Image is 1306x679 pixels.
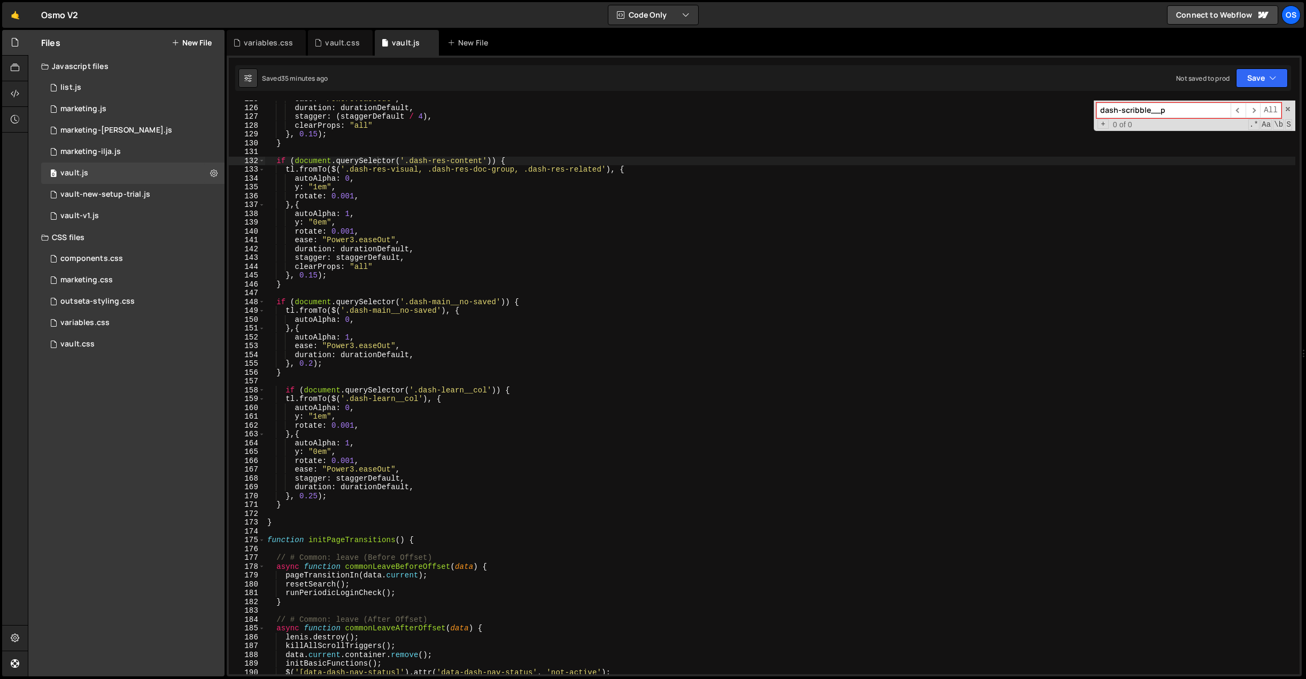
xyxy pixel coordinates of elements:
div: 16596/45423.js [41,141,225,163]
div: 16596/45424.js [41,120,225,141]
div: variables.css [244,37,293,48]
div: 149 [229,306,265,315]
a: Os [1281,5,1301,25]
div: marketing.js [60,104,106,114]
div: 143 [229,253,265,263]
div: 134 [229,174,265,183]
div: 16596/45156.css [41,291,225,312]
div: 176 [229,545,265,554]
div: marketing-[PERSON_NAME].js [60,126,172,135]
div: 128 [229,121,265,130]
div: 151 [229,324,265,333]
div: 182 [229,598,265,607]
div: New File [447,37,492,48]
span: Whole Word Search [1273,119,1284,130]
div: 172 [229,510,265,519]
div: 165 [229,447,265,457]
div: 180 [229,580,265,589]
div: 168 [229,474,265,483]
div: 129 [229,130,265,139]
div: 16596/45152.js [41,184,225,205]
div: vault.js [392,37,420,48]
div: Javascript files [28,56,225,77]
div: 16596/45132.js [41,205,225,227]
div: 150 [229,315,265,325]
div: outseta-styling.css [60,297,135,306]
div: 133 [229,165,265,174]
div: 144 [229,263,265,272]
div: 173 [229,518,265,527]
div: 153 [229,342,265,351]
div: 162 [229,421,265,430]
button: Save [1236,68,1288,88]
div: 139 [229,218,265,227]
div: Saved [262,74,328,83]
div: 16596/45133.js [41,163,225,184]
div: 161 [229,412,265,421]
span: 0 [50,170,57,179]
div: 175 [229,536,265,545]
div: vault-new-setup-trial.js [60,190,150,199]
div: 185 [229,624,265,633]
a: 🤙 [2,2,28,28]
div: 131 [229,148,265,157]
span: CaseSensitive Search [1261,119,1272,130]
div: 126 [229,104,265,113]
div: vault.css [60,339,95,349]
div: marketing.css [60,275,113,285]
div: list.js [60,83,81,92]
div: 142 [229,245,265,254]
div: 181 [229,589,265,598]
div: 16596/45151.js [41,77,225,98]
div: 157 [229,377,265,386]
div: 127 [229,112,265,121]
div: marketing-ilja.js [60,147,121,157]
div: 130 [229,139,265,148]
div: 174 [229,527,265,536]
div: 137 [229,200,265,210]
div: Osmo V2 [41,9,78,21]
span: Search In Selection [1285,119,1292,130]
div: 141 [229,236,265,245]
div: 177 [229,553,265,562]
div: components.css [60,254,123,264]
div: vault.js [60,168,88,178]
div: 190 [229,668,265,677]
div: 146 [229,280,265,289]
div: 167 [229,465,265,474]
button: New File [172,38,212,47]
div: 140 [229,227,265,236]
div: 159 [229,395,265,404]
div: vault-v1.js [60,211,99,221]
input: Search for [1096,103,1231,118]
div: 145 [229,271,265,280]
div: 16596/45153.css [41,334,225,355]
div: 135 [229,183,265,192]
span: ​ [1231,103,1246,118]
div: 187 [229,642,265,651]
div: 164 [229,439,265,448]
div: 132 [229,157,265,166]
span: RegExp Search [1248,119,1259,130]
div: 147 [229,289,265,298]
div: 179 [229,571,265,580]
div: 189 [229,659,265,668]
div: 35 minutes ago [281,74,328,83]
div: 138 [229,210,265,219]
div: 183 [229,606,265,615]
div: 154 [229,351,265,360]
div: 16596/45154.css [41,312,225,334]
div: 186 [229,633,265,642]
h2: Files [41,37,60,49]
div: 160 [229,404,265,413]
div: 155 [229,359,265,368]
span: ​ [1246,103,1261,118]
a: Connect to Webflow [1167,5,1278,25]
div: 156 [229,368,265,377]
div: 148 [229,298,265,307]
div: CSS files [28,227,225,248]
div: 16596/45511.css [41,248,225,269]
div: 136 [229,192,265,201]
div: 16596/45446.css [41,269,225,291]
